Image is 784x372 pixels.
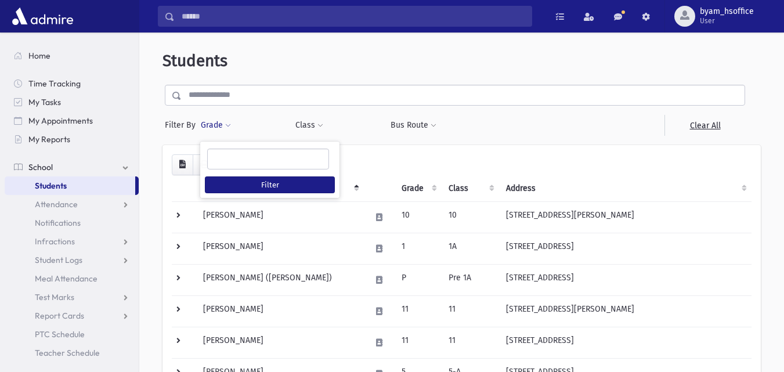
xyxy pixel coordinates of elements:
input: Search [175,6,532,27]
a: Notifications [5,214,139,232]
th: Student: activate to sort column descending [196,175,363,202]
td: [STREET_ADDRESS][PERSON_NAME] [499,295,752,327]
a: Attendance [5,195,139,214]
a: Students [5,176,135,195]
span: User [700,16,754,26]
a: Test Marks [5,288,139,306]
td: 1 [395,233,442,264]
span: Students [162,51,227,70]
span: My Tasks [28,97,61,107]
a: My Tasks [5,93,139,111]
td: Pre 1A [442,264,500,295]
td: [PERSON_NAME] [196,327,363,358]
td: 10 [442,201,500,233]
th: Class: activate to sort column ascending [442,175,500,202]
a: My Reports [5,130,139,149]
td: 11 [442,327,500,358]
a: Clear All [664,115,745,136]
span: Notifications [35,218,81,228]
td: [STREET_ADDRESS] [499,264,752,295]
span: My Reports [28,134,70,145]
a: Report Cards [5,306,139,325]
td: [PERSON_NAME] [196,295,363,327]
a: Meal Attendance [5,269,139,288]
a: PTC Schedule [5,325,139,344]
td: [STREET_ADDRESS] [499,233,752,264]
a: Teacher Schedule [5,344,139,362]
td: [PERSON_NAME] [196,233,363,264]
td: [PERSON_NAME] ([PERSON_NAME]) [196,264,363,295]
span: Filter By [165,119,200,131]
span: Student Logs [35,255,82,265]
td: [STREET_ADDRESS] [499,327,752,358]
button: CSV [172,154,193,175]
td: 11 [395,327,442,358]
td: 11 [442,295,500,327]
th: Address: activate to sort column ascending [499,175,752,202]
a: School [5,158,139,176]
td: [STREET_ADDRESS][PERSON_NAME] [499,201,752,233]
button: Bus Route [390,115,437,136]
td: [PERSON_NAME] [196,201,363,233]
span: Students [35,180,67,191]
td: 1A [442,233,500,264]
td: 10 [395,201,442,233]
span: Teacher Schedule [35,348,100,358]
th: Grade: activate to sort column ascending [395,175,442,202]
img: AdmirePro [9,5,76,28]
a: Home [5,46,139,65]
button: Class [295,115,324,136]
a: Time Tracking [5,74,139,93]
span: Meal Attendance [35,273,97,284]
span: Report Cards [35,310,84,321]
button: Grade [200,115,232,136]
span: School [28,162,53,172]
span: byam_hsoffice [700,7,754,16]
td: P [395,264,442,295]
button: Print [193,154,216,175]
a: Student Logs [5,251,139,269]
a: My Appointments [5,111,139,130]
a: Infractions [5,232,139,251]
td: 11 [395,295,442,327]
span: PTC Schedule [35,329,85,340]
span: Attendance [35,199,78,210]
span: My Appointments [28,115,93,126]
span: Time Tracking [28,78,81,89]
span: Home [28,50,50,61]
button: Filter [205,176,335,193]
span: Infractions [35,236,75,247]
span: Test Marks [35,292,74,302]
